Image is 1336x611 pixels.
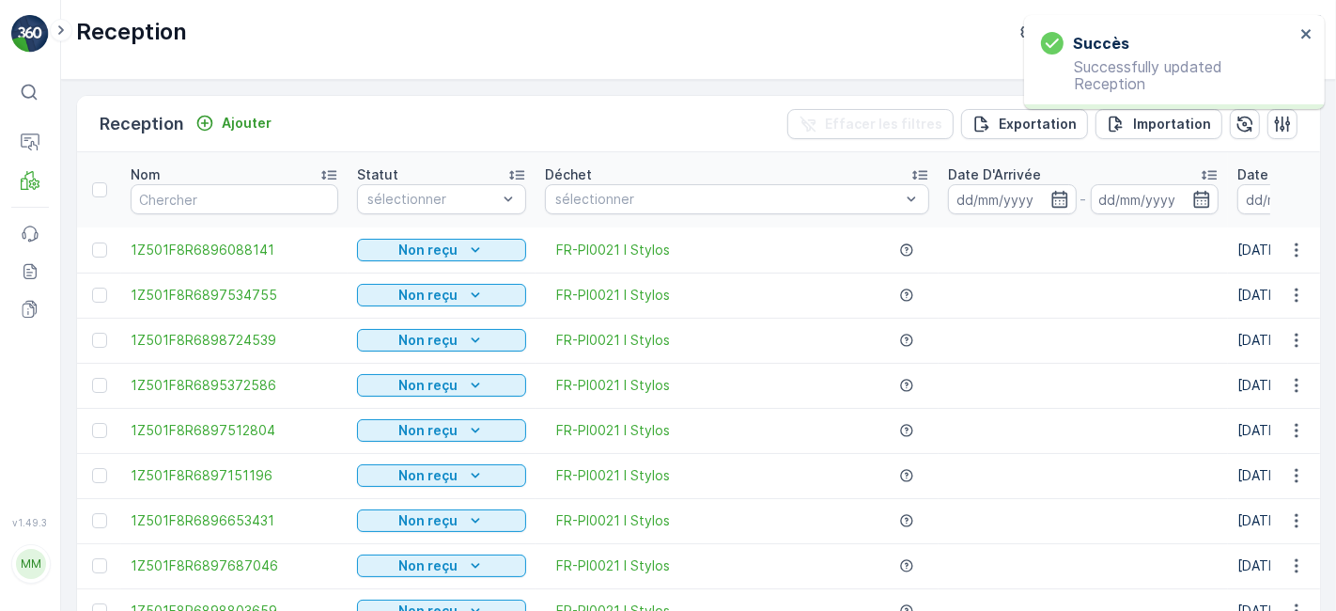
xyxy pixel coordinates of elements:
[92,558,107,573] div: Toggle Row Selected
[556,466,670,485] a: FR-PI0021 I Stylos
[92,423,107,438] div: Toggle Row Selected
[92,378,107,393] div: Toggle Row Selected
[961,109,1088,139] button: Exportation
[787,109,954,139] button: Effacer les filtres
[100,111,184,137] p: Reception
[131,421,338,440] a: 1Z501F8R6897512804
[556,511,670,530] a: FR-PI0021 I Stylos
[92,243,107,258] div: Toggle Row Selected
[131,466,338,485] a: 1Z501F8R6897151196
[999,115,1077,133] p: Exportation
[131,165,161,184] p: Nom
[1080,188,1087,211] p: -
[11,517,49,528] span: v 1.49.3
[92,333,107,348] div: Toggle Row Selected
[399,556,458,575] p: Non reçu
[399,421,458,440] p: Non reçu
[399,511,458,530] p: Non reçu
[825,115,942,133] p: Effacer les filtres
[555,190,900,209] p: sélectionner
[357,284,526,306] button: Non reçu
[131,286,338,305] a: 1Z501F8R6897534755
[1073,32,1129,55] h3: Succès
[92,513,107,528] div: Toggle Row Selected
[367,190,497,209] p: sélectionner
[948,184,1077,214] input: dd/mm/yyyy
[399,466,458,485] p: Non reçu
[556,286,670,305] a: FR-PI0021 I Stylos
[399,331,458,350] p: Non reçu
[92,288,107,303] div: Toggle Row Selected
[357,165,398,184] p: Statut
[556,376,670,395] a: FR-PI0021 I Stylos
[92,468,107,483] div: Toggle Row Selected
[556,421,670,440] a: FR-PI0021 I Stylos
[556,331,670,350] a: FR-PI0021 I Stylos
[131,184,338,214] input: Chercher
[11,15,49,53] img: logo
[357,374,526,397] button: Non reçu
[1133,115,1211,133] p: Importation
[131,331,338,350] a: 1Z501F8R6898724539
[1300,26,1313,44] button: close
[357,419,526,442] button: Non reçu
[357,509,526,532] button: Non reçu
[16,549,46,579] div: MM
[131,556,338,575] a: 1Z501F8R6897687046
[357,464,526,487] button: Non reçu
[556,241,670,259] a: FR-PI0021 I Stylos
[399,286,458,305] p: Non reçu
[1041,58,1295,92] p: Successfully updated Reception
[545,165,592,184] p: Déchet
[1091,184,1219,214] input: dd/mm/yyyy
[357,555,526,577] button: Non reçu
[948,165,1041,184] p: Date D'Arrivée
[131,241,338,259] a: 1Z501F8R6896088141
[399,376,458,395] p: Non reçu
[131,376,338,395] a: 1Z501F8R6895372586
[11,532,49,596] button: MM
[188,112,279,134] button: Ajouter
[357,239,526,261] button: Non reçu
[222,114,272,133] p: Ajouter
[556,556,670,575] a: FR-PI0021 I Stylos
[131,511,338,530] a: 1Z501F8R6896653431
[357,329,526,352] button: Non reçu
[1095,109,1222,139] button: Importation
[76,17,187,47] p: Reception
[399,241,458,259] p: Non reçu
